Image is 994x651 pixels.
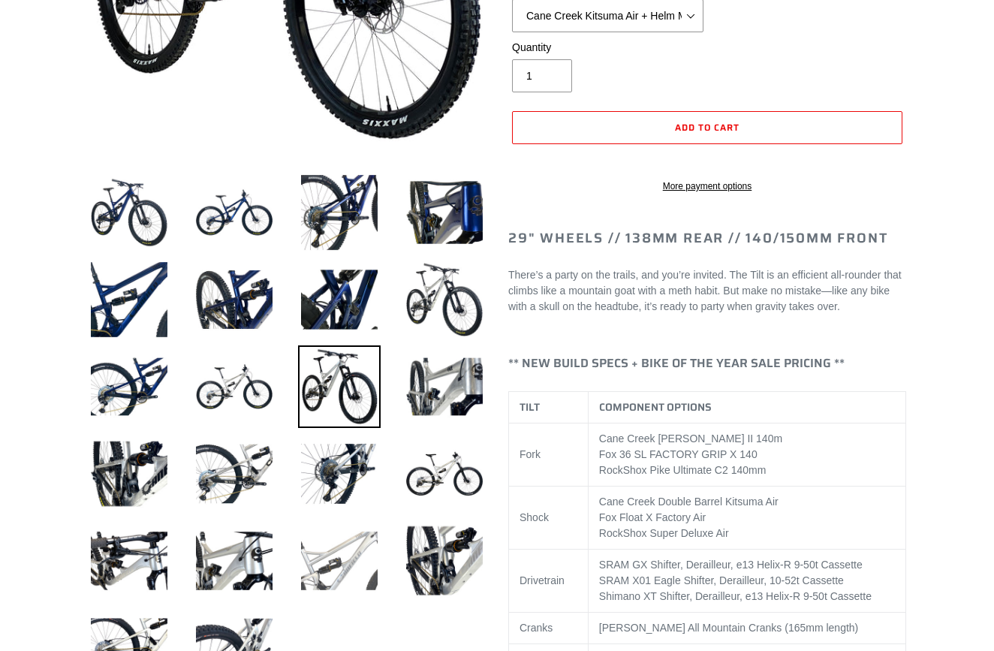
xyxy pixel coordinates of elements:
img: Load image into Gallery viewer, TILT - Complete Bike [403,345,486,428]
img: Load image into Gallery viewer, TILT - Complete Bike [88,171,170,254]
img: Load image into Gallery viewer, TILT - Complete Bike [403,520,486,602]
img: Load image into Gallery viewer, TILT - Complete Bike [403,432,486,515]
td: Drivetrain [509,549,589,612]
button: Add to cart [512,111,902,144]
img: Load image into Gallery viewer, TILT - Complete Bike [193,258,276,341]
h2: 29" Wheels // 138mm Rear // 140/150mm Front [508,231,906,247]
h4: ** NEW BUILD SPECS + BIKE OF THE YEAR SALE PRICING ** [508,356,906,370]
td: Shock [509,486,589,549]
img: Load image into Gallery viewer, TILT - Complete Bike [403,171,486,254]
img: Load image into Gallery viewer, TILT - Complete Bike [193,520,276,602]
img: Load image into Gallery viewer, TILT - Complete Bike [298,520,381,602]
th: TILT [509,391,589,423]
td: Cane Creek Double Barrel Kitsuma Air Fox Float X Factory Air RockShox Super Deluxe Air [588,486,905,549]
label: Quantity [512,40,703,56]
img: Load image into Gallery viewer, TILT - Complete Bike [88,432,170,515]
img: Load image into Gallery viewer, TILT - Complete Bike [298,345,381,428]
td: Cane Creek [PERSON_NAME] II 140m Fox 36 SL FACTORY GRIP X 140 RockShox Pike Ultimate C2 140mm [588,423,905,486]
td: [PERSON_NAME] All Mountain Cranks (165mm length) [588,612,905,643]
img: Load image into Gallery viewer, TILT - Complete Bike [88,345,170,428]
a: More payment options [512,179,902,193]
img: Load image into Gallery viewer, TILT - Complete Bike [403,258,486,341]
img: Load image into Gallery viewer, TILT - Complete Bike [193,345,276,428]
img: Load image into Gallery viewer, TILT - Complete Bike [88,258,170,341]
img: Load image into Gallery viewer, TILT - Complete Bike [193,432,276,515]
img: Load image into Gallery viewer, TILT - Complete Bike [298,432,381,515]
img: Load image into Gallery viewer, TILT - Complete Bike [298,171,381,254]
img: Load image into Gallery viewer, TILT - Complete Bike [193,171,276,254]
img: Load image into Gallery viewer, TILT - Complete Bike [88,520,170,602]
td: Fork [509,423,589,486]
td: SRAM GX Shifter, Derailleur, e13 Helix-R 9-50t Cassette SRAM X01 Eagle Shifter, Derailleur, 10-52... [588,549,905,612]
td: Cranks [509,612,589,643]
span: Add to cart [675,120,739,134]
img: Load image into Gallery viewer, TILT - Complete Bike [298,258,381,341]
th: COMPONENT OPTIONS [588,391,905,423]
p: There’s a party on the trails, and you’re invited. The Tilt is an efficient all-rounder that clim... [508,267,906,315]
